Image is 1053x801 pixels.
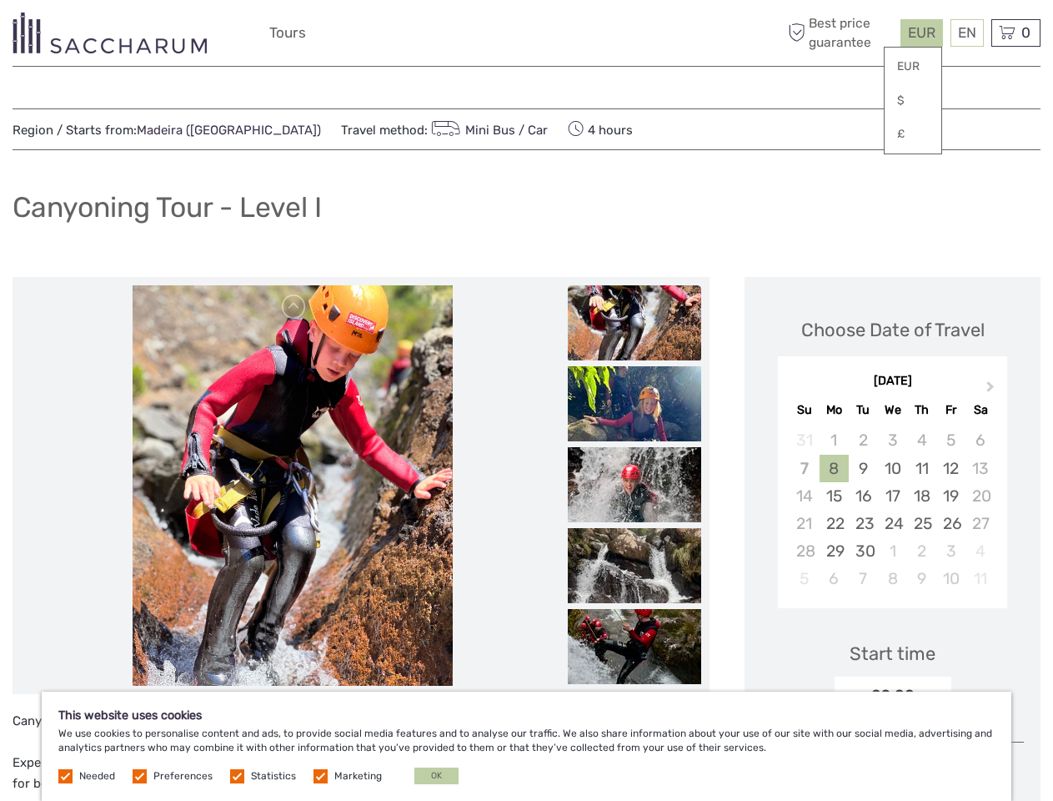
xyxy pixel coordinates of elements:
a: EUR [885,52,941,82]
a: £ [885,119,941,149]
p: We're away right now. Please check back later! [23,29,188,43]
div: Choose Monday, October 6th, 2025 [820,565,849,592]
div: Choose Thursday, September 18th, 2025 [907,482,936,510]
div: Choose Friday, September 12th, 2025 [936,455,965,482]
button: Next Month [979,377,1005,404]
div: Not available Thursday, September 4th, 2025 [907,426,936,454]
div: Not available Sunday, October 5th, 2025 [790,565,819,592]
div: Choose Wednesday, September 17th, 2025 [878,482,907,510]
div: Choose Wednesday, October 8th, 2025 [878,565,907,592]
span: Canyoning Tour - Level I [13,713,154,728]
img: ba0fa39da9934cf18049d78b935367c5_main_slider.jpeg [133,285,453,686]
div: Choose Wednesday, September 10th, 2025 [878,455,907,482]
h5: This website uses cookies [58,708,995,723]
div: Choose Friday, October 3rd, 2025 [936,537,965,565]
div: Mo [820,399,849,421]
div: Choose Wednesday, October 1st, 2025 [878,537,907,565]
div: Not available Wednesday, September 3rd, 2025 [878,426,907,454]
label: Marketing [334,769,382,783]
span: Best price guarantee [784,14,896,51]
div: Start time [850,641,935,667]
div: Choose Monday, September 22nd, 2025 [820,510,849,537]
span: Region / Starts from: [13,122,321,139]
div: Choose Date of Travel [801,317,985,343]
div: EN [950,19,984,47]
div: We use cookies to personalise content and ads, to provide social media features and to analyse ou... [42,692,1011,801]
img: 3281-7c2c6769-d4eb-44b0-bed6-48b5ed3f104e_logo_small.png [13,13,207,53]
a: Madeira ([GEOGRAPHIC_DATA]) [137,123,321,138]
span: 4 hours [568,118,633,141]
div: Not available Saturday, September 6th, 2025 [965,426,995,454]
div: Choose Monday, September 15th, 2025 [820,482,849,510]
div: Choose Tuesday, October 7th, 2025 [849,565,878,592]
a: Tours [269,21,306,45]
div: Choose Friday, October 10th, 2025 [936,565,965,592]
div: Not available Saturday, October 11th, 2025 [965,565,995,592]
div: Su [790,399,819,421]
div: Tu [849,399,878,421]
label: Needed [79,769,115,783]
div: Not available Sunday, September 21st, 2025 [790,510,819,537]
div: Choose Friday, September 19th, 2025 [936,482,965,510]
div: Choose Thursday, September 11th, 2025 [907,455,936,482]
div: Choose Tuesday, September 9th, 2025 [849,455,878,482]
img: ba0fa39da9934cf18049d78b935367c5_slider_thumbnail.jpeg [568,285,701,360]
img: 7eeaf65d5c1a4d3a96eaa567f0034861_slider_thumbnail.jpeg [568,609,701,684]
div: Not available Saturday, October 4th, 2025 [965,537,995,565]
div: Not available Saturday, September 27th, 2025 [965,510,995,537]
a: Mini Bus / Car [428,123,548,138]
div: Sa [965,399,995,421]
div: Not available Sunday, September 28th, 2025 [790,537,819,565]
label: Preferences [153,769,213,783]
div: Not available Sunday, September 7th, 2025 [790,455,819,482]
div: 09:00 [835,677,951,715]
div: month 2025-09 [783,426,1001,592]
div: Choose Friday, September 26th, 2025 [936,510,965,537]
label: Statistics [251,769,296,783]
div: Not available Sunday, September 14th, 2025 [790,482,819,510]
img: c40b9f02800c41abbb88cba7f229803b_slider_thumbnail.jpeg [568,447,701,522]
span: Travel method: [341,118,548,141]
div: [DATE] [778,373,1007,390]
h1: Canyoning Tour - Level I [13,190,322,224]
button: Open LiveChat chat widget [192,26,212,46]
div: Choose Wednesday, September 24th, 2025 [878,510,907,537]
img: 2820b30b11534ac2a0ce08895f62e43b_slider_thumbnail.jpeg [568,366,701,441]
div: We [878,399,907,421]
span: 0 [1019,24,1033,41]
a: $ [885,86,941,116]
img: e28dee11cf5c445c9469162baf4a9991_slider_thumbnail.jpeg [568,528,701,603]
div: Fr [936,399,965,421]
div: Choose Monday, September 8th, 2025 [820,455,849,482]
div: Not available Saturday, September 20th, 2025 [965,482,995,510]
div: Choose Thursday, October 2nd, 2025 [907,537,936,565]
div: Not available Friday, September 5th, 2025 [936,426,965,454]
div: Choose Thursday, September 25th, 2025 [907,510,936,537]
div: Not available Monday, September 1st, 2025 [820,426,849,454]
span: EUR [908,24,935,41]
div: Th [907,399,936,421]
div: Choose Tuesday, September 30th, 2025 [849,537,878,565]
div: Not available Sunday, August 31st, 2025 [790,426,819,454]
div: Choose Tuesday, September 16th, 2025 [849,482,878,510]
div: Not available Tuesday, September 2nd, 2025 [849,426,878,454]
button: OK [414,768,459,784]
div: Choose Monday, September 29th, 2025 [820,537,849,565]
div: Not available Saturday, September 13th, 2025 [965,455,995,482]
div: Choose Tuesday, September 23rd, 2025 [849,510,878,537]
div: Choose Thursday, October 9th, 2025 [907,565,936,592]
